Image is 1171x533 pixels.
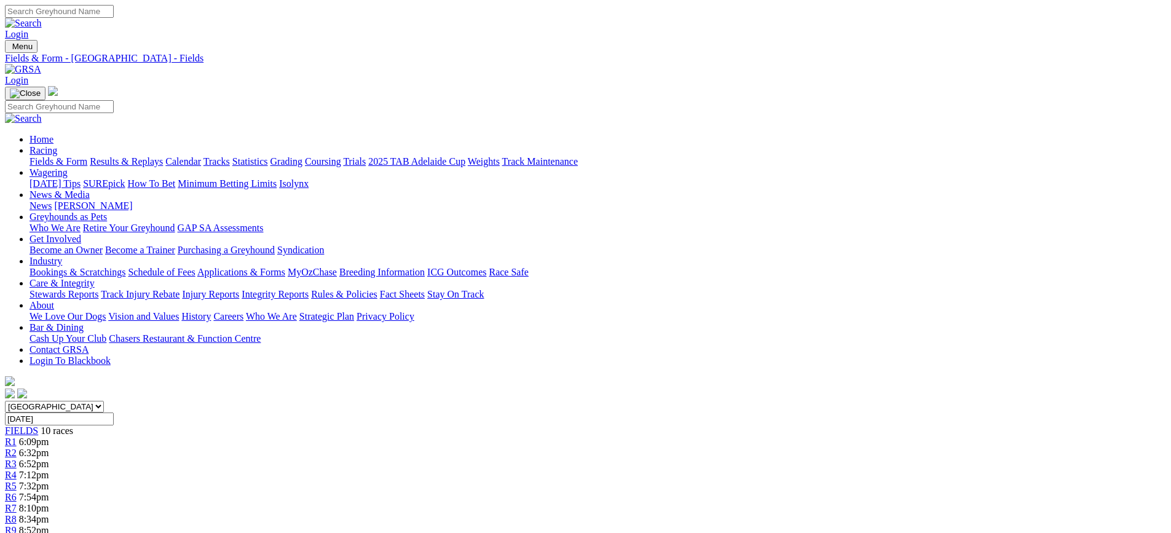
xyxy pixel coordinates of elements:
a: R3 [5,459,17,469]
a: Tracks [203,156,230,167]
a: Login [5,75,28,85]
img: GRSA [5,64,41,75]
a: Cash Up Your Club [30,333,106,344]
a: Racing [30,145,57,156]
a: R4 [5,470,17,480]
a: Integrity Reports [242,289,309,299]
span: 10 races [41,425,73,436]
input: Search [5,5,114,18]
a: Careers [213,311,243,322]
img: logo-grsa-white.png [5,376,15,386]
a: Care & Integrity [30,278,95,288]
a: Login [5,29,28,39]
a: R8 [5,514,17,524]
span: 6:32pm [19,448,49,458]
a: We Love Our Dogs [30,311,106,322]
span: 7:32pm [19,481,49,491]
span: R1 [5,436,17,447]
a: Calendar [165,156,201,167]
a: Industry [30,256,62,266]
img: Search [5,18,42,29]
a: Greyhounds as Pets [30,211,107,222]
span: 7:54pm [19,492,49,502]
a: Get Involved [30,234,81,244]
a: News & Media [30,189,90,200]
a: Bookings & Scratchings [30,267,125,277]
a: Grading [270,156,302,167]
button: Toggle navigation [5,87,45,100]
span: 6:52pm [19,459,49,469]
a: Fields & Form [30,156,87,167]
img: Close [10,89,41,98]
img: twitter.svg [17,389,27,398]
a: Isolynx [279,178,309,189]
a: Applications & Forms [197,267,285,277]
a: Minimum Betting Limits [178,178,277,189]
a: Trials [343,156,366,167]
a: Who We Are [246,311,297,322]
span: 8:34pm [19,514,49,524]
img: Search [5,113,42,124]
div: Greyhounds as Pets [30,223,1166,234]
div: Bar & Dining [30,333,1166,344]
a: About [30,300,54,310]
a: Breeding Information [339,267,425,277]
div: Wagering [30,178,1166,189]
a: Stewards Reports [30,289,98,299]
a: Retire Your Greyhound [83,223,175,233]
a: Fields & Form - [GEOGRAPHIC_DATA] - Fields [5,53,1166,64]
input: Select date [5,413,114,425]
a: Wagering [30,167,68,178]
a: R6 [5,492,17,502]
img: logo-grsa-white.png [48,86,58,96]
div: About [30,311,1166,322]
a: Coursing [305,156,341,167]
a: MyOzChase [288,267,337,277]
a: R2 [5,448,17,458]
a: Results & Replays [90,156,163,167]
a: R5 [5,481,17,491]
span: Menu [12,42,33,51]
a: Bar & Dining [30,322,84,333]
a: Contact GRSA [30,344,89,355]
a: [DATE] Tips [30,178,81,189]
a: Track Maintenance [502,156,578,167]
a: FIELDS [5,425,38,436]
a: SUREpick [83,178,125,189]
a: Privacy Policy [357,311,414,322]
a: Schedule of Fees [128,267,195,277]
a: Chasers Restaurant & Function Centre [109,333,261,344]
a: Statistics [232,156,268,167]
a: History [181,311,211,322]
a: How To Bet [128,178,176,189]
a: GAP SA Assessments [178,223,264,233]
a: ICG Outcomes [427,267,486,277]
a: Syndication [277,245,324,255]
div: News & Media [30,200,1166,211]
a: News [30,200,52,211]
input: Search [5,100,114,113]
a: Track Injury Rebate [101,289,179,299]
div: Get Involved [30,245,1166,256]
a: Stay On Track [427,289,484,299]
a: Strategic Plan [299,311,354,322]
a: Injury Reports [182,289,239,299]
img: facebook.svg [5,389,15,398]
a: 2025 TAB Adelaide Cup [368,156,465,167]
a: R7 [5,503,17,513]
a: Race Safe [489,267,528,277]
a: Become a Trainer [105,245,175,255]
div: Industry [30,267,1166,278]
button: Toggle navigation [5,40,37,53]
a: [PERSON_NAME] [54,200,132,211]
a: Purchasing a Greyhound [178,245,275,255]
